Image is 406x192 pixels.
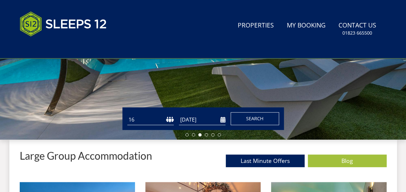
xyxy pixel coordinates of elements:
[235,18,276,33] a: Properties
[20,8,107,40] img: Sleeps 12
[336,18,379,39] a: Contact Us01823 665500
[20,150,152,161] p: Large Group Accommodation
[246,115,264,122] span: Search
[226,155,305,167] a: Last Minute Offers
[231,112,279,125] button: Search
[179,114,225,125] input: Arrival Date
[16,44,84,49] iframe: Customer reviews powered by Trustpilot
[342,30,372,36] small: 01823 665500
[284,18,328,33] a: My Booking
[308,155,387,167] a: Blog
